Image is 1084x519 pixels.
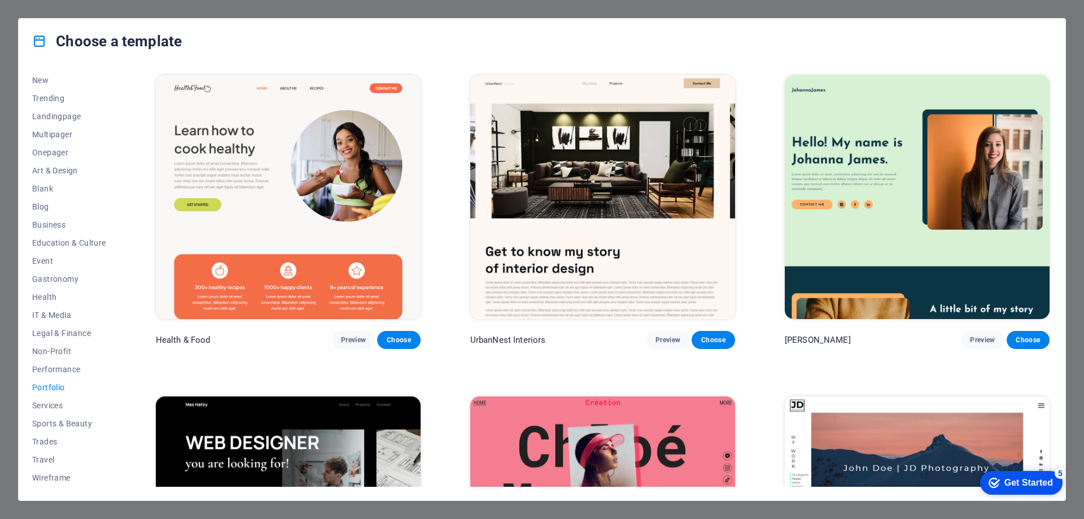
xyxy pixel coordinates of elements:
[470,334,546,346] p: UrbanNest Interiors
[785,75,1050,319] img: Johanna James
[32,234,106,252] button: Education & Culture
[32,347,106,356] span: Non-Profit
[32,184,106,193] span: Blank
[377,331,420,349] button: Choose
[32,202,106,211] span: Blog
[32,130,106,139] span: Multipager
[32,32,182,50] h4: Choose a template
[701,335,725,344] span: Choose
[32,306,106,324] button: IT & Media
[32,360,106,378] button: Performance
[32,288,106,306] button: Health
[32,107,106,125] button: Landingpage
[32,220,106,229] span: Business
[1007,331,1050,349] button: Choose
[32,329,106,338] span: Legal & Finance
[785,334,851,346] p: [PERSON_NAME]
[32,166,106,175] span: Art & Design
[655,335,680,344] span: Preview
[32,437,106,446] span: Trades
[32,293,106,302] span: Health
[32,76,106,85] span: New
[32,94,106,103] span: Trending
[32,125,106,143] button: Multipager
[32,143,106,162] button: Onepager
[156,334,211,346] p: Health & Food
[646,331,689,349] button: Preview
[32,383,106,392] span: Portfolio
[33,12,82,23] div: Get Started
[32,419,106,428] span: Sports & Beauty
[341,335,366,344] span: Preview
[32,256,106,265] span: Event
[32,112,106,121] span: Landingpage
[32,270,106,288] button: Gastronomy
[32,180,106,198] button: Blank
[32,198,106,216] button: Blog
[32,252,106,270] button: Event
[386,335,411,344] span: Choose
[32,473,106,482] span: Wireframe
[32,216,106,234] button: Business
[32,455,106,464] span: Travel
[156,75,421,319] img: Health & Food
[32,378,106,396] button: Portfolio
[32,274,106,284] span: Gastronomy
[32,71,106,89] button: New
[470,75,735,319] img: UrbanNest Interiors
[32,469,106,487] button: Wireframe
[1016,335,1041,344] span: Choose
[32,162,106,180] button: Art & Design
[32,415,106,433] button: Sports & Beauty
[32,311,106,320] span: IT & Media
[32,238,106,247] span: Education & Culture
[9,6,91,29] div: Get Started 5 items remaining, 0% complete
[332,331,375,349] button: Preview
[32,89,106,107] button: Trending
[32,342,106,360] button: Non-Profit
[32,148,106,157] span: Onepager
[32,396,106,415] button: Services
[692,331,735,349] button: Choose
[32,365,106,374] span: Performance
[961,331,1004,349] button: Preview
[970,335,995,344] span: Preview
[32,433,106,451] button: Trades
[32,451,106,469] button: Travel
[84,2,95,14] div: 5
[32,324,106,342] button: Legal & Finance
[32,401,106,410] span: Services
